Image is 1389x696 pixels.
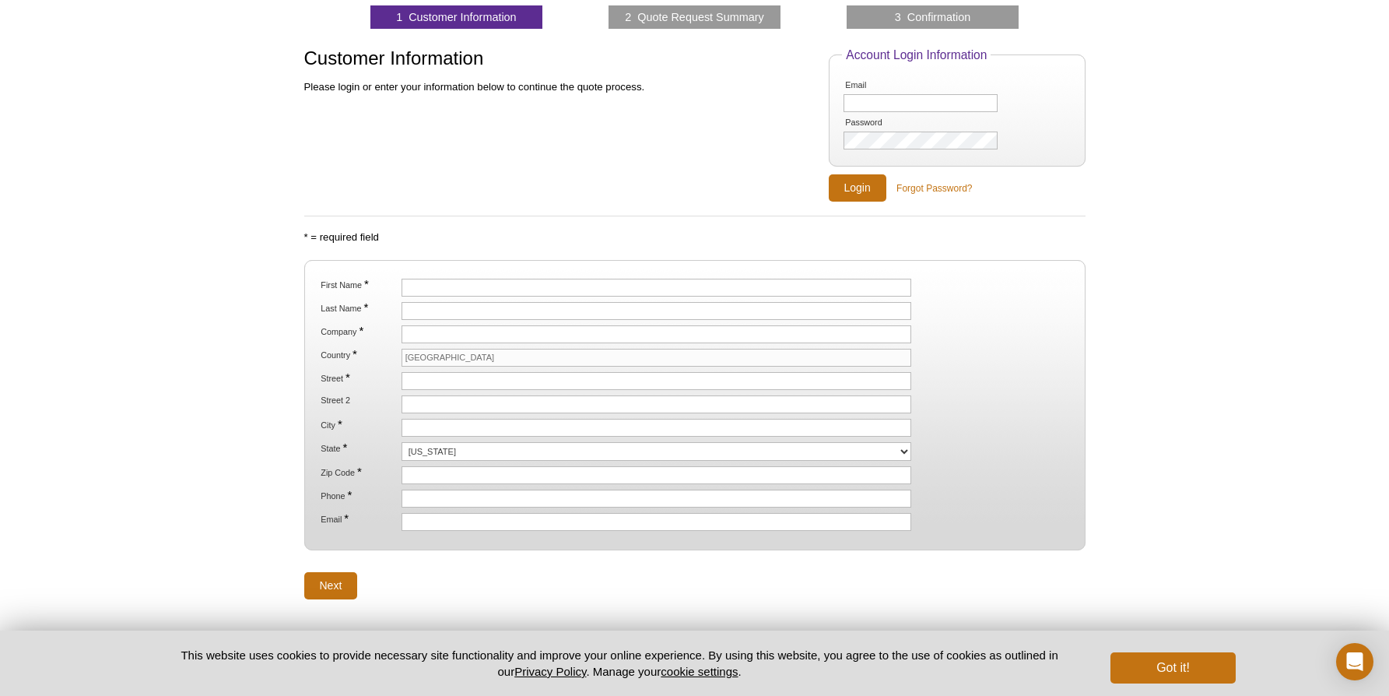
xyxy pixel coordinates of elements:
label: Password [844,118,923,128]
label: First Name [319,279,398,290]
label: Email [319,513,398,525]
p: * = required field [304,230,1086,244]
label: City [319,419,398,431]
input: Login [829,174,886,202]
label: Street [319,372,398,384]
label: Country [319,349,398,360]
label: State [319,442,398,454]
a: 3 Confirmation [895,10,971,24]
legend: Account Login Information [842,48,991,62]
label: Email [844,80,923,90]
label: Company [319,325,398,337]
button: cookie settings [661,665,738,678]
a: 2 Quote Request Summary [625,10,763,24]
label: Phone [319,490,398,501]
button: Got it! [1110,652,1235,684]
div: Open Intercom Messenger [1336,643,1373,680]
label: Last Name [319,302,398,314]
input: Next [304,572,358,599]
label: Zip Code [319,466,398,478]
p: This website uses cookies to provide necessary site functionality and improve your online experie... [154,647,1086,680]
h1: Customer Information [304,48,813,71]
p: Please login or enter your information below to continue the quote process. [304,80,813,94]
a: Forgot Password? [896,181,972,195]
a: Privacy Policy [514,665,586,678]
a: 1 Customer Information [396,10,516,24]
label: Street 2 [319,395,398,406]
